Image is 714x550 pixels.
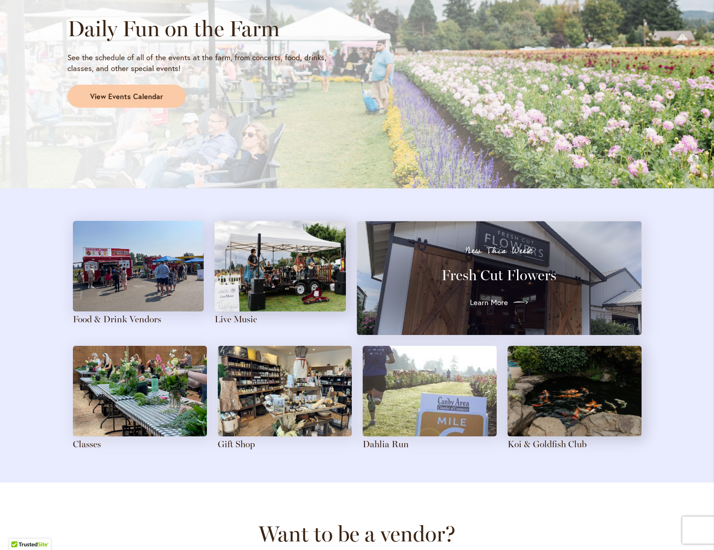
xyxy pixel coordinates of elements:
img: Attendees gather around food trucks on a sunny day at the farm [73,221,204,311]
a: View Events Calendar [67,85,186,108]
a: Dahlia Run [363,439,409,450]
span: Learn More [470,297,508,308]
p: See the schedule of all of the events at the farm, from concerts, food, drinks, classes, and othe... [67,52,349,74]
a: Koi & Goldfish Club [508,439,587,450]
p: New This Week [373,246,625,255]
a: Live Music [215,314,257,325]
h2: Want to be a vendor? [67,521,647,546]
img: A four-person band plays with a field of pink dahlias in the background [215,221,346,311]
h2: Daily Fun on the Farm [67,16,349,41]
img: Orange and white mottled koi swim in a rock-lined pond [508,346,642,436]
h3: Fresh Cut Flowers [373,266,625,284]
img: The dahlias themed gift shop has a feature table in the center, with shelves of local and special... [218,346,352,436]
a: Learn More [470,295,528,310]
img: Blank canvases are set up on long tables in anticipation of an art class [73,346,207,436]
img: A runner passes the mile 6 sign in a field of dahlias [363,346,497,436]
span: View Events Calendar [90,91,163,102]
a: Classes [73,439,101,450]
a: Gift Shop [218,439,255,450]
a: Food & Drink Vendors [73,314,161,325]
